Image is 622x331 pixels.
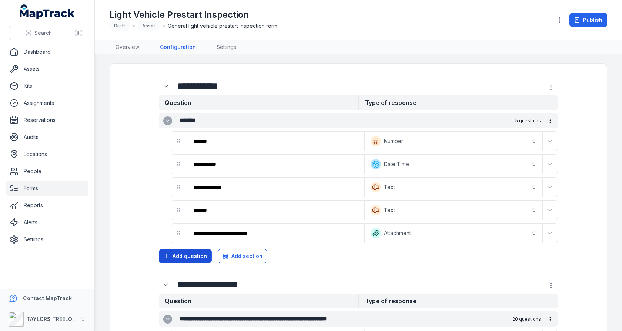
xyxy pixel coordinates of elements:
[9,26,68,40] button: Search
[159,95,358,110] strong: Question
[544,135,556,147] button: Expand
[175,207,181,213] svg: drag
[159,278,174,292] div: :rla:-form-item-label
[366,202,541,218] button: Text
[171,203,186,218] div: drag
[6,130,88,145] a: Audits
[171,180,186,195] div: drag
[187,156,363,172] div: :rki:-form-item-label
[187,133,363,149] div: :rkc:-form-item-label
[211,40,242,54] a: Settings
[34,29,52,37] span: Search
[171,134,186,149] div: drag
[154,40,202,54] a: Configuration
[171,157,186,172] div: drag
[163,116,172,125] button: Expand
[6,164,88,179] a: People
[6,215,88,230] a: Alerts
[6,44,88,59] a: Dashboard
[6,96,88,110] a: Assignments
[138,21,160,31] div: Asset
[23,295,72,301] strong: Contact MapTrack
[569,13,607,27] button: Publish
[544,313,556,325] button: more-detail
[168,22,277,30] span: General light vehicle prestart Inspection form
[6,62,88,76] a: Assets
[366,225,541,241] button: Attachment
[6,147,88,162] a: Locations
[187,202,363,218] div: :rku:-form-item-label
[159,278,173,292] button: Expand
[512,316,541,322] span: 20 questions
[187,225,363,241] div: :rl4:-form-item-label
[27,316,88,322] strong: TAYLORS TREELOPPING
[231,252,262,260] span: Add section
[110,21,130,31] div: Draft
[515,118,541,124] span: 5 questions
[366,133,541,149] button: Number
[163,315,172,324] button: Expand
[366,179,541,195] button: Text
[175,230,181,236] svg: drag
[159,249,212,263] button: Add question
[175,138,181,144] svg: drag
[159,79,174,93] div: :rk0:-form-item-label
[358,95,558,110] strong: Type of response
[110,40,145,54] a: Overview
[358,294,558,308] strong: Type of response
[6,232,88,247] a: Settings
[6,181,88,196] a: Forms
[544,204,556,216] button: Expand
[544,158,556,170] button: Expand
[173,252,207,260] span: Add question
[366,156,541,172] button: Date Time
[175,184,181,190] svg: drag
[171,226,186,241] div: drag
[6,198,88,213] a: Reports
[6,79,88,93] a: Kits
[544,278,558,292] button: more-detail
[544,115,556,127] button: more-detail
[544,181,556,193] button: Expand
[159,79,173,93] button: Expand
[187,179,363,195] div: :rko:-form-item-label
[218,249,267,263] button: Add section
[110,9,277,21] h1: Light Vehicle Prestart Inspection
[544,227,556,239] button: Expand
[6,113,88,128] a: Reservations
[20,4,75,19] a: MapTrack
[175,161,181,167] svg: drag
[159,294,358,308] strong: Question
[544,80,558,94] button: more-detail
